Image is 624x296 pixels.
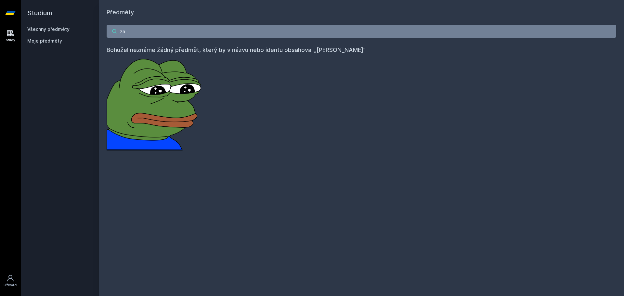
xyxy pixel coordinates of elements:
[6,38,15,43] div: Study
[4,283,17,288] div: Uživatel
[1,271,19,291] a: Uživatel
[107,8,616,17] h1: Předměty
[107,25,616,38] input: Název nebo ident předmětu…
[107,55,204,150] img: error_picture.png
[27,38,62,44] span: Moje předměty
[27,26,70,32] a: Všechny předměty
[1,26,19,46] a: Study
[107,45,616,55] h4: Bohužel neznáme žádný předmět, který by v názvu nebo identu obsahoval „[PERSON_NAME]”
